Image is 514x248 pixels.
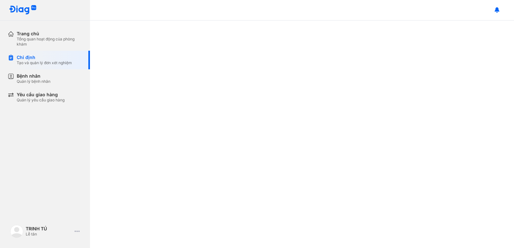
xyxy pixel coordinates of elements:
div: Bệnh nhân [17,73,50,79]
div: Quản lý bệnh nhân [17,79,50,84]
div: Trang chủ [17,31,82,37]
div: Quản lý yêu cầu giao hàng [17,98,65,103]
img: logo [10,225,23,238]
div: TRINH TÚ [26,226,72,232]
div: Chỉ định [17,55,72,60]
div: Tổng quan hoạt động của phòng khám [17,37,82,47]
div: Yêu cầu giao hàng [17,92,65,98]
img: logo [9,5,37,15]
div: Tạo và quản lý đơn xét nghiệm [17,60,72,65]
div: Lễ tân [26,232,72,237]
